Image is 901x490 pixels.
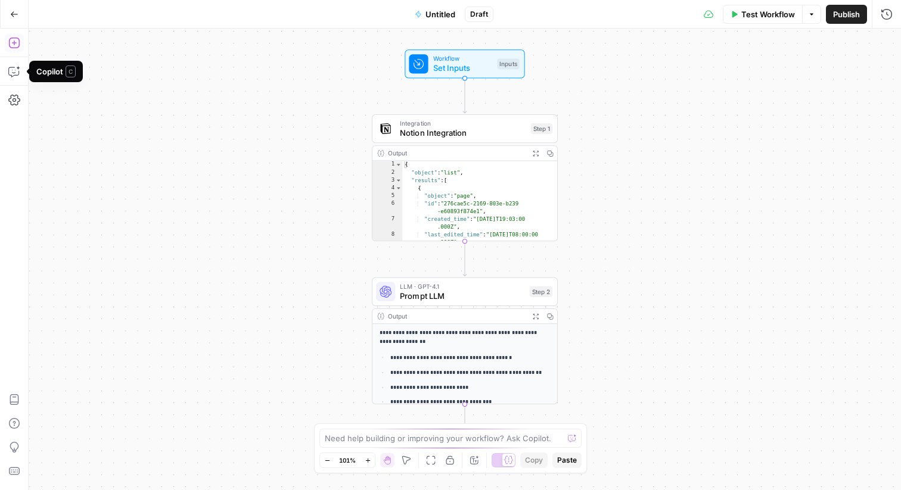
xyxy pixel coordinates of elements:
[463,404,467,439] g: Edge from step_2 to end
[395,177,402,185] span: Toggle code folding, rows 3 through 178
[400,118,526,128] span: Integration
[395,185,402,192] span: Toggle code folding, rows 4 through 177
[463,241,467,276] g: Edge from step_1 to step_2
[557,455,577,466] span: Paste
[408,5,462,24] button: Untitled
[530,286,552,297] div: Step 2
[372,49,558,78] div: WorkflowSet InputsInputs
[552,452,582,468] button: Paste
[463,79,467,113] g: Edge from start to step_1
[400,127,526,139] span: Notion Integration
[723,5,802,24] button: Test Workflow
[380,123,392,135] img: Notion_app_logo.png
[372,200,402,216] div: 6
[400,282,524,291] span: LLM · GPT-4.1
[741,8,795,20] span: Test Workflow
[520,452,548,468] button: Copy
[372,185,402,192] div: 4
[372,231,402,246] div: 8
[497,58,519,69] div: Inputs
[400,290,524,302] span: Prompt LLM
[372,216,402,231] div: 7
[433,54,493,63] span: Workflow
[372,169,402,177] div: 2
[388,311,524,321] div: Output
[372,192,402,200] div: 5
[388,148,524,158] div: Output
[833,8,860,20] span: Publish
[372,114,558,241] div: IntegrationNotion IntegrationStep 1Output{ "object":"list", "results":[ { "object":"page", "id":"...
[531,123,552,134] div: Step 1
[372,161,402,168] div: 1
[425,8,455,20] span: Untitled
[372,177,402,185] div: 3
[470,9,488,20] span: Draft
[826,5,867,24] button: Publish
[339,455,356,465] span: 101%
[525,455,543,466] span: Copy
[433,62,493,74] span: Set Inputs
[395,161,402,168] span: Toggle code folding, rows 1 through 184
